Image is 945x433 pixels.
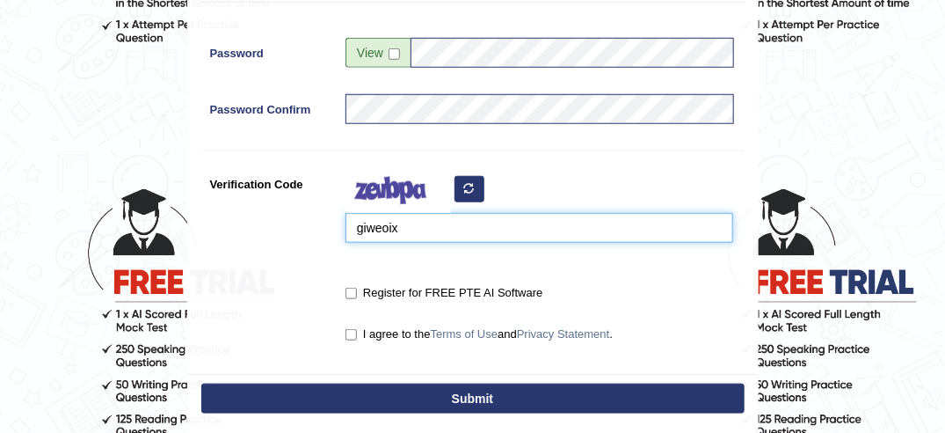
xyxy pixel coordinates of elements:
[389,48,400,60] input: Show/Hide Password
[431,327,498,341] a: Terms of Use
[345,288,357,299] input: Register for FREE PTE AI Software
[201,94,338,118] label: Password Confirm
[201,384,745,414] button: Submit
[345,284,542,302] label: Register for FREE PTE AI Software
[345,329,357,341] input: I agree to theTerms of UseandPrivacy Statement.
[345,326,613,343] label: I agree to the and .
[201,169,338,193] label: Verification Code
[517,327,610,341] a: Privacy Statement
[201,38,338,62] label: Password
